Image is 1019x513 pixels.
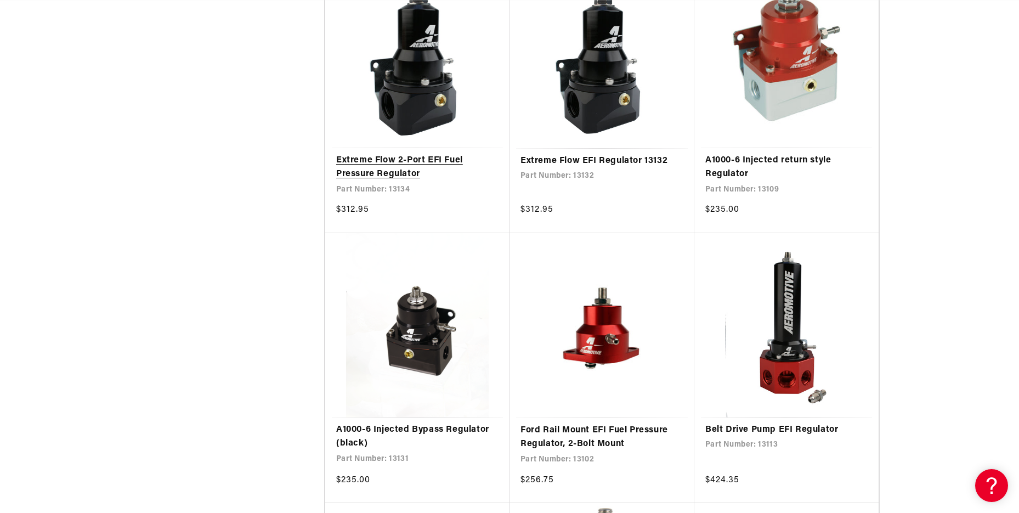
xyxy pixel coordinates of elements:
a: Extreme Flow 2-Port EFI Fuel Pressure Regulator [336,154,499,182]
a: Belt Drive Pump EFI Regulator [705,423,868,437]
a: A1000-6 Injected return style Regulator [705,154,868,182]
a: Extreme Flow EFI Regulator 13132 [520,154,683,168]
a: Ford Rail Mount EFI Fuel Pressure Regulator, 2-Bolt Mount [520,424,683,452]
a: A1000-6 Injected Bypass Regulator (black) [336,423,499,451]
